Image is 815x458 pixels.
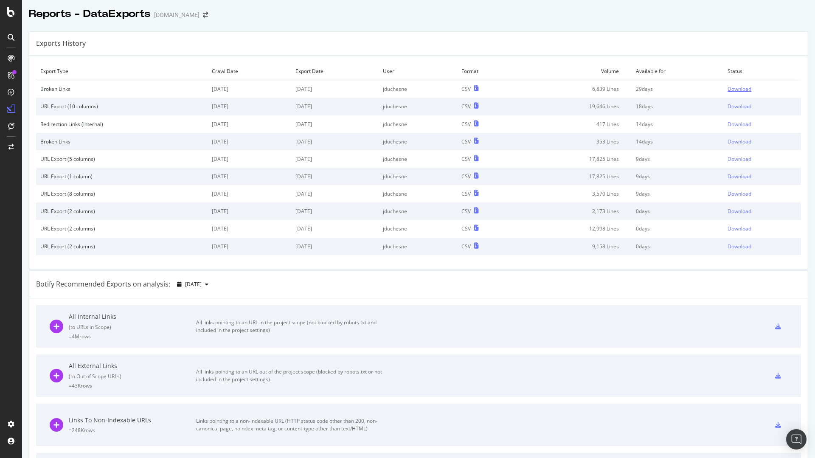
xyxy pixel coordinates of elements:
div: = 43K rows [69,382,196,389]
div: Broken Links [40,138,203,145]
td: [DATE] [208,185,291,202]
td: 14 days [632,115,723,133]
td: [DATE] [208,238,291,255]
td: Export Type [36,62,208,80]
div: csv-export [775,373,781,379]
a: Download [728,138,797,145]
td: User [379,62,457,80]
td: 9 days [632,168,723,185]
td: Format [457,62,520,80]
td: [DATE] [208,150,291,168]
td: [DATE] [291,238,379,255]
div: CSV [461,155,471,163]
td: Export Date [291,62,379,80]
td: 12,998 Lines [520,220,632,237]
div: Exports History [36,39,86,48]
div: Download [728,173,751,180]
div: Links To Non-Indexable URLs [69,416,196,424]
td: 9 days [632,185,723,202]
a: Download [728,208,797,215]
div: All Internal Links [69,312,196,321]
div: Botify Recommended Exports on analysis: [36,279,170,289]
td: [DATE] [208,133,291,150]
td: [DATE] [291,202,379,220]
td: jduchesne [379,202,457,220]
div: csv-export [775,422,781,428]
a: Download [728,155,797,163]
a: Download [728,173,797,180]
a: Download [728,85,797,93]
td: 0 days [632,202,723,220]
div: Download [728,121,751,128]
div: CSV [461,243,471,250]
div: All links pointing to an URL in the project scope (not blocked by robots.txt and included in the ... [196,319,387,334]
div: URL Export (8 columns) [40,190,203,197]
div: [DOMAIN_NAME] [154,11,200,19]
td: [DATE] [291,185,379,202]
span: 2025 Sep. 13th [185,281,202,288]
td: 29 days [632,80,723,98]
td: jduchesne [379,80,457,98]
div: All links pointing to an URL out of the project scope (blocked by robots.txt or not included in t... [196,368,387,383]
div: = 4M rows [69,333,196,340]
div: Download [728,85,751,93]
td: [DATE] [208,98,291,115]
td: 17,825 Lines [520,168,632,185]
button: [DATE] [174,278,212,291]
td: 18 days [632,98,723,115]
td: [DATE] [291,115,379,133]
td: Available for [632,62,723,80]
td: jduchesne [379,150,457,168]
div: Links pointing to a non-indexable URL (HTTP status code other than 200, non-canonical page, noind... [196,417,387,433]
a: Download [728,103,797,110]
td: 0 days [632,238,723,255]
td: 417 Lines [520,115,632,133]
td: [DATE] [291,133,379,150]
div: CSV [461,103,471,110]
td: 19,646 Lines [520,98,632,115]
div: URL Export (2 columns) [40,243,203,250]
a: Download [728,121,797,128]
div: CSV [461,208,471,215]
td: jduchesne [379,133,457,150]
div: Download [728,103,751,110]
div: Download [728,155,751,163]
td: 0 days [632,220,723,237]
td: [DATE] [208,202,291,220]
td: jduchesne [379,115,457,133]
div: CSV [461,190,471,197]
div: CSV [461,138,471,145]
div: URL Export (10 columns) [40,103,203,110]
td: jduchesne [379,185,457,202]
td: [DATE] [208,168,291,185]
div: ( to URLs in Scope ) [69,323,196,331]
td: Volume [520,62,632,80]
td: jduchesne [379,98,457,115]
td: Status [723,62,801,80]
td: [DATE] [208,220,291,237]
div: URL Export (1 column) [40,173,203,180]
td: [DATE] [291,80,379,98]
td: [DATE] [291,150,379,168]
td: 3,570 Lines [520,185,632,202]
td: [DATE] [291,98,379,115]
div: Redirection Links (Internal) [40,121,203,128]
td: 17,825 Lines [520,150,632,168]
td: [DATE] [208,115,291,133]
td: [DATE] [291,168,379,185]
div: All External Links [69,362,196,370]
a: Download [728,225,797,232]
div: Reports - DataExports [29,7,151,21]
div: Download [728,138,751,145]
div: ( to Out of Scope URLs ) [69,373,196,380]
td: 9 days [632,150,723,168]
a: Download [728,190,797,197]
td: jduchesne [379,238,457,255]
div: Download [728,243,751,250]
div: URL Export (5 columns) [40,155,203,163]
div: CSV [461,225,471,232]
td: Crawl Date [208,62,291,80]
td: 6,839 Lines [520,80,632,98]
td: [DATE] [208,80,291,98]
td: jduchesne [379,168,457,185]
